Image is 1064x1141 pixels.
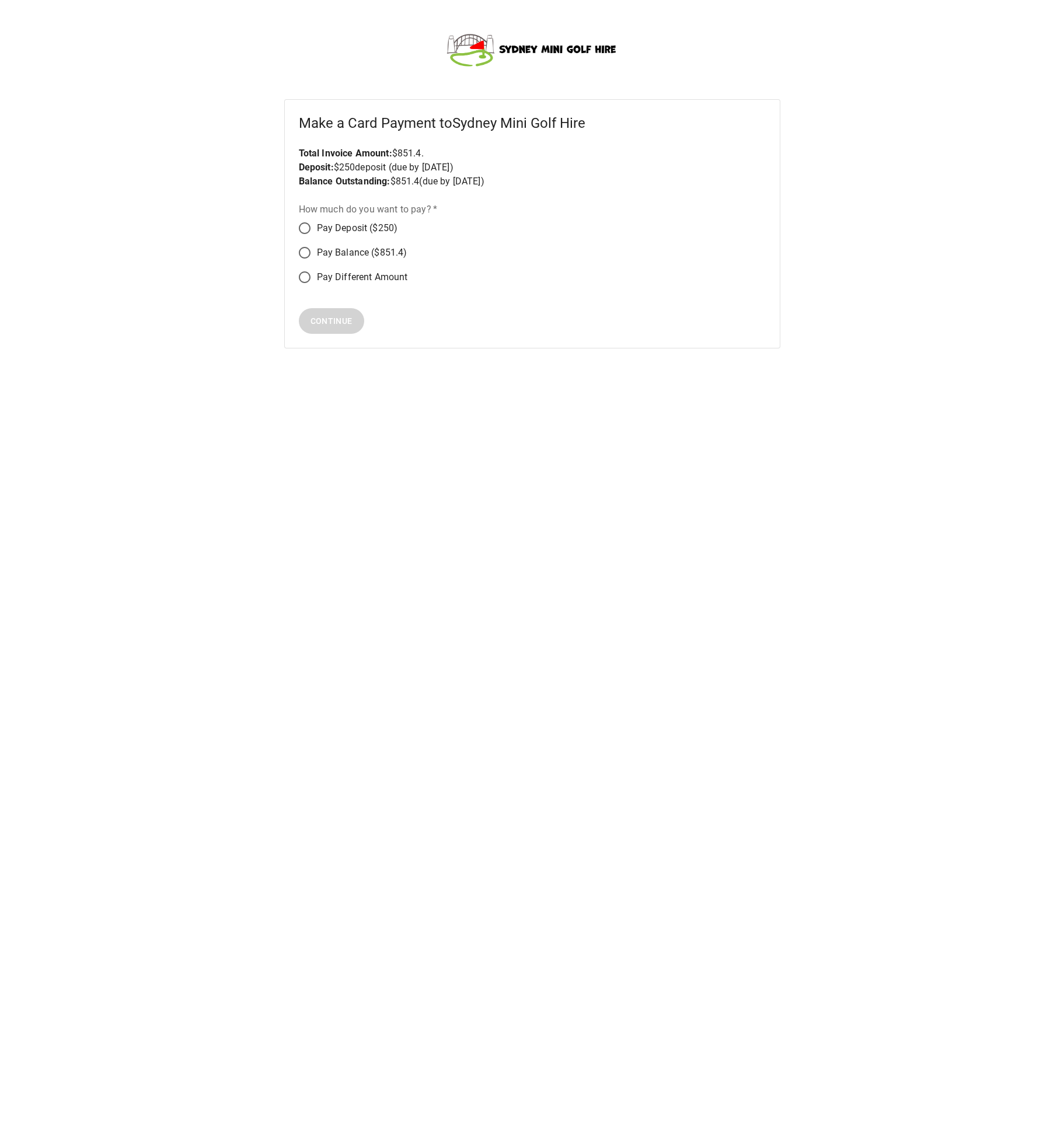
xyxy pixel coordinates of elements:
p: $ 851.4 . $ 250 deposit (due by [DATE] ) $ 851.4 (due by [DATE] ) [299,146,766,189]
span: Continue [311,314,353,329]
img: images%2Ff26e1e1c-8aa7-4974-aa23-67936eff0b02 [445,28,620,70]
span: Pay Balance ($851.4) [317,246,407,260]
span: Pay Different Amount [317,270,408,284]
span: Pay Deposit ($250) [317,221,398,235]
h5: Make a Card Payment to Sydney Mini Golf Hire [299,114,766,132]
b: Balance Outstanding: [299,176,390,187]
b: Deposit: [299,162,334,173]
button: Continue [299,308,364,334]
b: Total Invoice Amount: [299,148,392,159]
label: How much do you want to pay? [299,203,438,216]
